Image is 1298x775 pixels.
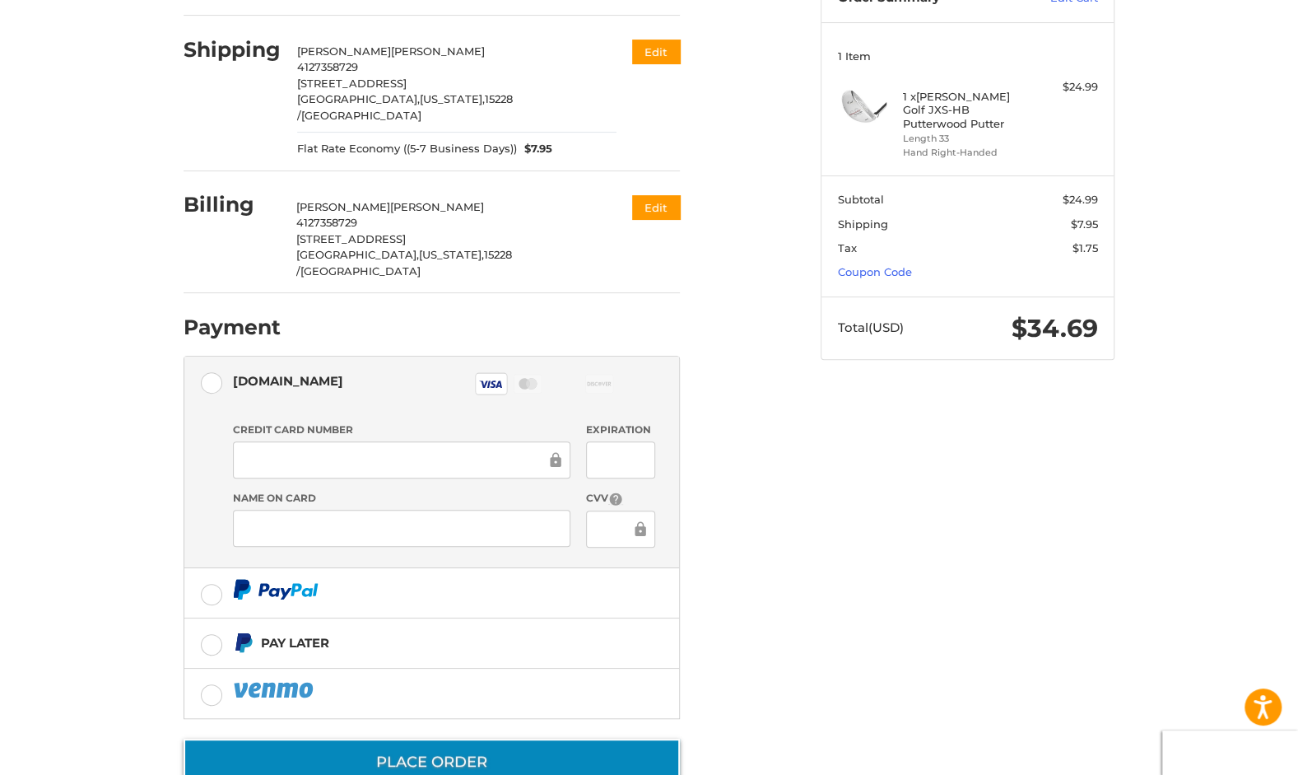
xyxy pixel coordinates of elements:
span: [GEOGRAPHIC_DATA], [296,248,419,261]
span: 4127358729 [297,60,358,73]
span: $24.99 [1063,193,1098,206]
span: Subtotal [838,193,884,206]
h2: Shipping [184,37,281,63]
span: 4127358729 [296,216,357,229]
img: Pay Later icon [233,633,254,653]
span: [GEOGRAPHIC_DATA], [297,92,420,105]
span: [STREET_ADDRESS] [296,232,406,245]
li: Length 33 [903,132,1029,146]
span: Shipping [838,217,888,231]
span: [PERSON_NAME] [297,44,391,58]
label: CVV [586,491,654,507]
div: Pay Later [261,629,329,656]
div: $24.99 [1033,79,1098,96]
span: [PERSON_NAME] [391,44,485,58]
span: [PERSON_NAME] [296,200,390,213]
label: Name on Card [233,491,570,506]
img: PayPal icon [233,679,317,700]
button: Edit [632,195,680,219]
span: [US_STATE], [420,92,485,105]
button: Edit [632,40,680,63]
span: Flat Rate Economy ((5-7 Business Days)) [297,141,517,157]
span: 15228 / [296,248,512,278]
label: Expiration [586,423,654,437]
li: Hand Right-Handed [903,146,1029,160]
span: $7.95 [1071,217,1098,231]
span: $1.75 [1072,241,1098,254]
a: Coupon Code [838,265,912,278]
span: [GEOGRAPHIC_DATA] [301,109,421,122]
h2: Billing [184,192,280,217]
span: [PERSON_NAME] [390,200,484,213]
span: Total (USD) [838,320,904,335]
span: $34.69 [1012,313,1098,343]
span: Tax [838,241,857,254]
label: Credit Card Number [233,423,570,437]
span: $7.95 [517,141,553,157]
iframe: Google Customer Reviews [1162,731,1298,775]
span: [US_STATE], [419,248,484,261]
h4: 1 x [PERSON_NAME] Golf JXS-HB Putterwood Putter [903,90,1029,130]
span: 15228 / [297,92,513,122]
div: [DOMAIN_NAME] [233,367,343,395]
img: PayPal icon [233,579,319,600]
h2: Payment [184,315,281,340]
span: [GEOGRAPHIC_DATA] [300,264,421,278]
h3: 1 Item [838,49,1098,63]
span: [STREET_ADDRESS] [297,77,407,90]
